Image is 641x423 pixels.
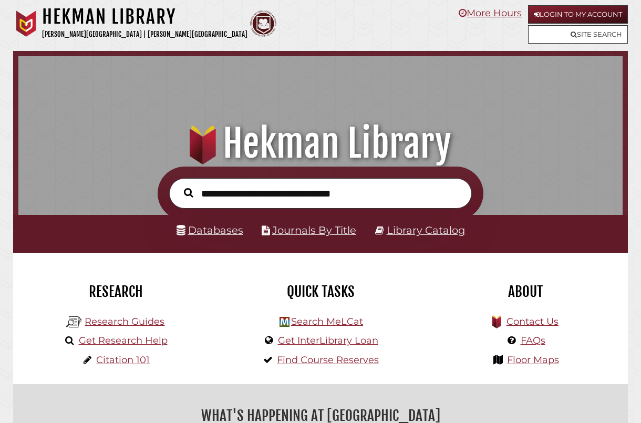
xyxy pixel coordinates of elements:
[250,11,276,37] img: Calvin Theological Seminary
[280,317,290,327] img: Hekman Library Logo
[184,188,193,198] i: Search
[21,283,210,301] h2: Research
[79,335,168,346] a: Get Research Help
[42,5,247,28] h1: Hekman Library
[179,185,199,200] button: Search
[528,25,628,44] a: Site Search
[177,224,243,236] a: Databases
[96,354,150,366] a: Citation 101
[66,314,82,330] img: Hekman Library Logo
[42,28,247,40] p: [PERSON_NAME][GEOGRAPHIC_DATA] | [PERSON_NAME][GEOGRAPHIC_DATA]
[507,354,559,366] a: Floor Maps
[277,354,379,366] a: Find Course Reserves
[226,283,415,301] h2: Quick Tasks
[459,7,522,19] a: More Hours
[85,316,164,327] a: Research Guides
[13,11,39,37] img: Calvin University
[272,224,356,236] a: Journals By Title
[528,5,628,24] a: Login to My Account
[521,335,545,346] a: FAQs
[431,283,620,301] h2: About
[28,120,613,167] h1: Hekman Library
[387,224,465,236] a: Library Catalog
[506,316,559,327] a: Contact Us
[278,335,378,346] a: Get InterLibrary Loan
[291,316,363,327] a: Search MeLCat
